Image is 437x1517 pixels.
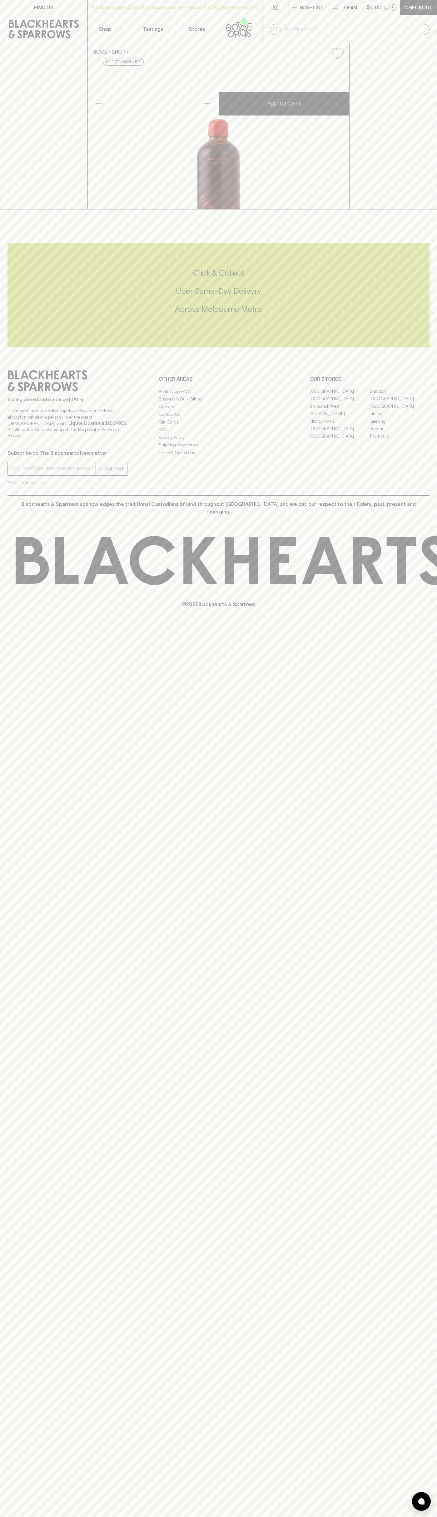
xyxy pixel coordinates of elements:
[189,25,205,33] p: Stores
[159,426,279,434] a: FAQ's
[93,49,107,55] a: HOME
[367,4,382,11] p: $0.00
[88,64,349,209] img: 18530.png
[370,418,430,425] a: Geelong
[392,6,395,9] p: 0
[7,408,127,439] p: It is against the law to sell or supply alcohol to, or to obtain alcohol on behalf of a person un...
[310,403,370,410] a: Brunswick West
[310,375,430,383] p: OUR STORES
[159,388,279,395] a: Bottle Drop FAQ's
[159,449,279,456] a: Terms & Conditions
[310,425,370,433] a: [GEOGRAPHIC_DATA]
[175,15,219,43] a: Stores
[112,49,125,55] a: SHOP
[131,15,175,43] a: Tastings
[159,441,279,449] a: Shipping Information
[370,410,430,418] a: Fitzroy
[159,434,279,441] a: Privacy Policy
[370,433,430,440] a: Thornbury
[418,1498,425,1505] img: bubble-icon
[310,388,370,395] a: [GEOGRAPHIC_DATA]
[159,418,279,426] a: Gift Cards
[310,433,370,440] a: [GEOGRAPHIC_DATA]
[219,92,349,115] button: ADD TO CART
[103,58,144,66] button: Add to wishlist
[88,15,132,43] button: Shop
[7,268,430,278] h5: Click & Collect
[7,449,127,457] p: Subscribe to The Blackhearts Newsletter
[267,100,301,107] p: ADD TO CART
[370,403,430,410] a: [GEOGRAPHIC_DATA]
[310,395,370,403] a: [GEOGRAPHIC_DATA]
[7,479,127,485] p: We will never spam you
[310,418,370,425] a: Fitzroy North
[34,4,53,11] p: FIND US
[7,304,430,314] h5: Across Melbourne Metro
[99,25,111,33] p: Shop
[341,4,357,11] p: Login
[159,403,279,410] a: Careers
[68,421,126,426] strong: Liquor License #32064953
[300,4,324,11] p: Wishlist
[329,46,346,61] button: Add to wishlist
[159,375,279,383] p: OTHER AREAS
[405,4,433,11] p: Checkout
[285,24,425,34] input: Try "Pinot noir"
[370,395,430,403] a: [GEOGRAPHIC_DATA]
[96,462,127,475] button: SUBSCRIBE
[12,464,96,474] input: e.g. jane@blackheartsandsparrows.com.au
[159,395,279,403] a: Business & Bulk Gifting
[370,425,430,433] a: Prahran
[159,411,279,418] a: Contact Us
[370,388,430,395] a: Braddon
[12,500,425,515] p: Blackhearts & Sparrows acknowledges the traditional Custodians of land throughout [GEOGRAPHIC_DAT...
[143,25,163,33] p: Tastings
[7,243,430,347] div: Call to action block
[98,465,125,472] p: SUBSCRIBE
[7,286,430,296] h5: Uber Same-Day Delivery
[7,396,127,403] p: Sibling owned and run since [DATE]
[310,410,370,418] a: [PERSON_NAME]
